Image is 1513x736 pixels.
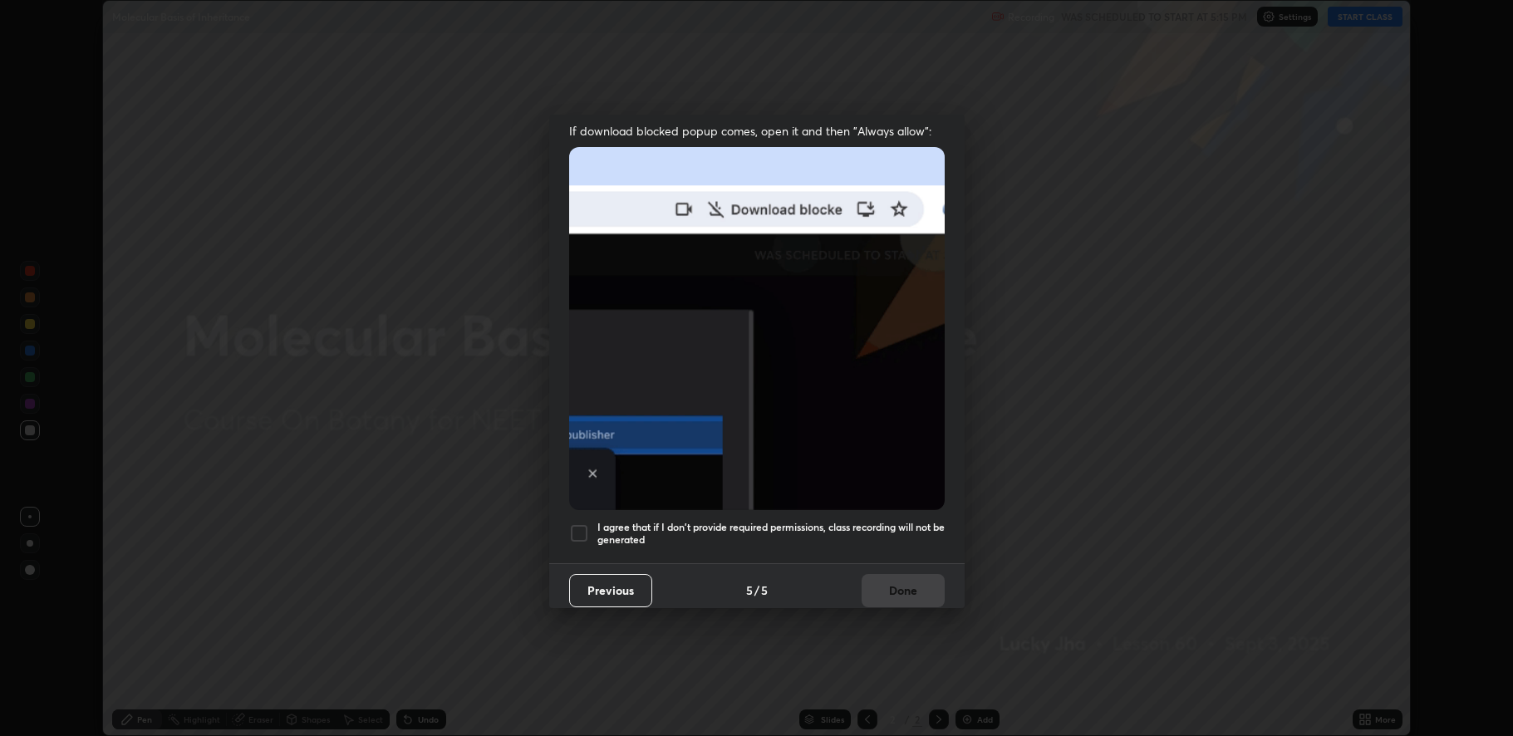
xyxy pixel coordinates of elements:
[597,521,945,547] h5: I agree that if I don't provide required permissions, class recording will not be generated
[754,581,759,599] h4: /
[746,581,753,599] h4: 5
[569,123,945,139] span: If download blocked popup comes, open it and then "Always allow":
[761,581,768,599] h4: 5
[569,574,652,607] button: Previous
[569,147,945,510] img: downloads-permission-blocked.gif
